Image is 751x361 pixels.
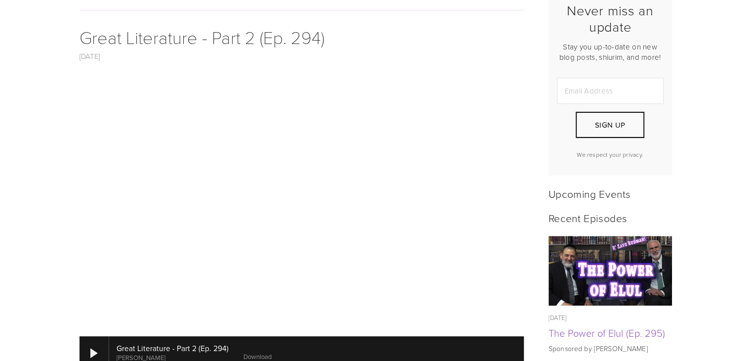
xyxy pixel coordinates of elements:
[557,78,664,104] input: Email Address
[557,42,664,62] p: Stay you up-to-date on new blog posts, shiurim, and more!
[549,236,672,306] a: The Power of Elul (Ep. 295)
[595,120,625,130] span: Sign Up
[549,212,672,224] h2: Recent Episodes
[557,150,664,159] p: We respect your privacy.
[549,187,672,200] h2: Upcoming Events
[79,74,524,324] iframe: YouTube video player
[557,2,664,35] h2: Never miss an update
[548,236,672,306] img: The Power of Elul (Ep. 295)
[576,112,644,138] button: Sign Up
[549,344,672,354] p: Sponsored by [PERSON_NAME]
[79,25,324,49] a: Great Literature - Part 2 (Ep. 294)
[79,51,100,61] a: [DATE]
[243,352,272,361] a: Download
[549,326,666,340] a: The Power of Elul (Ep. 295)
[549,313,567,322] time: [DATE]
